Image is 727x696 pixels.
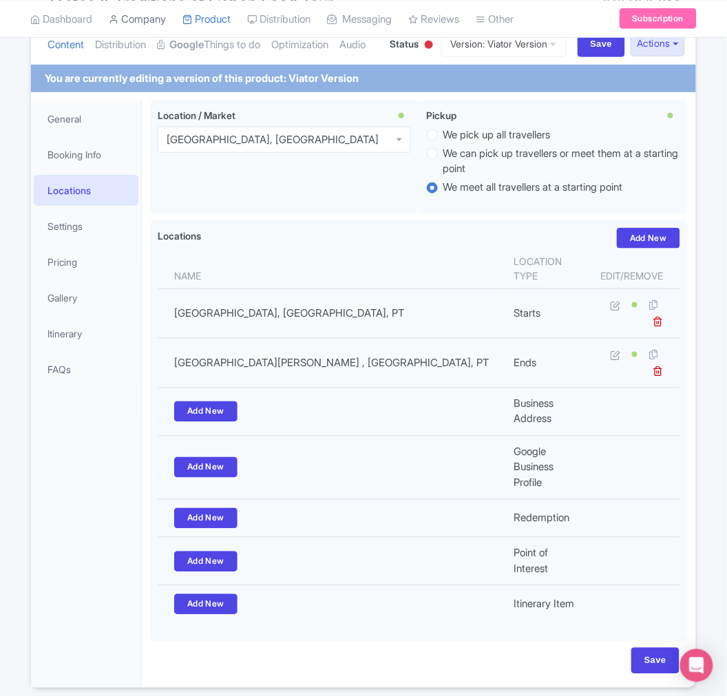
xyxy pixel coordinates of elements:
div: Open Intercom Messenger [680,649,713,682]
td: Itinerary Item [506,586,592,624]
div: You are currently editing a version of this product: Viator Version [45,71,359,87]
a: Audio [339,23,366,67]
span: Status [390,36,419,51]
span: Location / Market [158,109,235,121]
td: [GEOGRAPHIC_DATA], [GEOGRAPHIC_DATA], PT [158,289,506,339]
a: GoogleThings to do [157,23,260,67]
a: Version: Viator Version [441,30,567,57]
a: FAQs [34,354,138,385]
div: Inactive [422,35,436,56]
span: Pickup [427,109,457,121]
input: Save [578,31,626,57]
a: Add New [617,228,680,249]
label: Locations [158,229,201,243]
td: Point of Interest [506,538,592,586]
a: Settings [34,211,138,242]
td: Redemption [506,500,592,538]
a: Booking Info [34,139,138,170]
a: Subscription [620,8,697,29]
strong: Google [169,37,204,53]
a: Add New [174,594,238,615]
button: Actions [631,31,685,56]
td: Starts [506,289,592,339]
td: Business Address [506,388,592,436]
th: Edit/Remove [591,249,679,289]
a: Gallery [34,282,138,313]
label: We can pick up travellers or meet them at a starting point [443,146,680,177]
td: [GEOGRAPHIC_DATA][PERSON_NAME] , [GEOGRAPHIC_DATA], PT [158,338,506,388]
td: Ends [506,338,592,388]
a: Pricing [34,246,138,277]
td: Google Business Profile [506,436,592,500]
a: Content [48,23,84,67]
div: [GEOGRAPHIC_DATA], [GEOGRAPHIC_DATA] [167,134,379,146]
a: Add New [174,401,238,422]
a: Add New [174,551,238,572]
a: Locations [34,175,138,206]
a: Distribution [95,23,146,67]
a: Itinerary [34,318,138,349]
label: We meet all travellers at a starting point [443,180,623,196]
th: Name [158,249,506,289]
a: Add New [174,508,238,529]
label: We pick up all travellers [443,127,551,143]
a: Add New [174,457,238,478]
a: Optimization [271,23,328,67]
input: Save [631,648,679,674]
th: Location type [506,249,592,289]
a: General [34,103,138,134]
